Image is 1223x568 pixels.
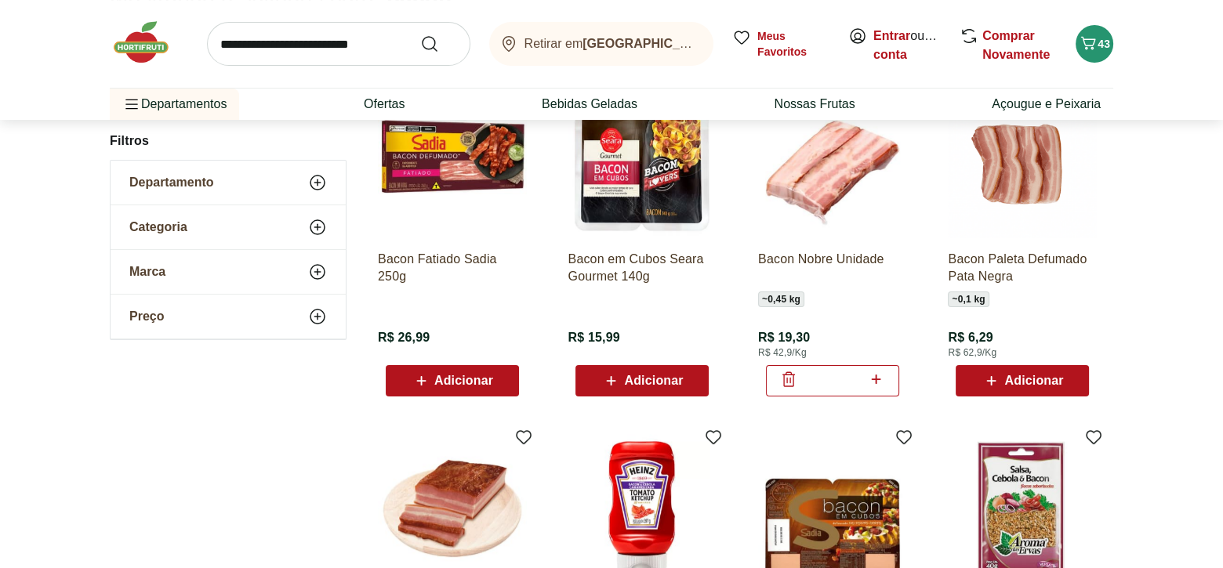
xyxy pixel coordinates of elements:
[948,291,989,307] span: ~ 0,1 kg
[758,291,804,307] span: ~ 0,45 kg
[758,329,810,346] span: R$ 19,30
[129,309,164,324] span: Preço
[111,250,346,294] button: Marca
[542,95,637,114] a: Bebidas Geladas
[524,37,698,51] span: Retirar em
[386,365,519,396] button: Adicionar
[948,329,993,346] span: R$ 6,29
[111,205,346,249] button: Categoria
[129,219,187,235] span: Categoria
[110,125,347,157] h2: Filtros
[1004,374,1063,387] span: Adicionar
[110,19,188,66] img: Hortifruti
[732,28,829,60] a: Meus Favoritos
[207,22,470,66] input: search
[420,34,458,53] button: Submit Search
[775,95,855,114] a: Nossas Frutas
[948,346,996,359] span: R$ 62,9/Kg
[129,264,165,280] span: Marca
[568,89,717,238] img: Bacon em Cubos Seara Gourmet 140g
[948,251,1097,285] a: Bacon Paleta Defumado Pata Negra
[111,295,346,338] button: Preço
[1098,38,1110,50] span: 43
[582,37,854,50] b: [GEOGRAPHIC_DATA]/[GEOGRAPHIC_DATA]
[129,175,214,190] span: Departamento
[956,365,1089,396] button: Adicionar
[758,89,907,238] img: Bacon Nobre Unidade
[624,374,683,387] span: Adicionar
[982,29,1050,61] a: Comprar Novamente
[489,22,713,66] button: Retirar em[GEOGRAPHIC_DATA]/[GEOGRAPHIC_DATA]
[758,251,907,285] a: Bacon Nobre Unidade
[568,251,717,285] a: Bacon em Cubos Seara Gourmet 140g
[575,365,709,396] button: Adicionar
[948,89,1097,238] img: Bacon Paleta Defumado Pata Negra
[873,29,910,42] a: Entrar
[122,85,227,123] span: Departamentos
[1076,25,1113,63] button: Carrinho
[111,161,346,204] button: Departamento
[122,85,141,123] button: Menu
[758,346,807,359] span: R$ 42,9/Kg
[434,374,493,387] span: Adicionar
[378,89,527,238] img: Bacon Fatiado Sadia 250g
[873,27,943,64] span: ou
[378,251,527,285] a: Bacon Fatiado Sadia 250g
[378,329,430,346] span: R$ 26,99
[568,329,619,346] span: R$ 15,99
[364,95,405,114] a: Ofertas
[992,95,1101,114] a: Açougue e Peixaria
[757,28,829,60] span: Meus Favoritos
